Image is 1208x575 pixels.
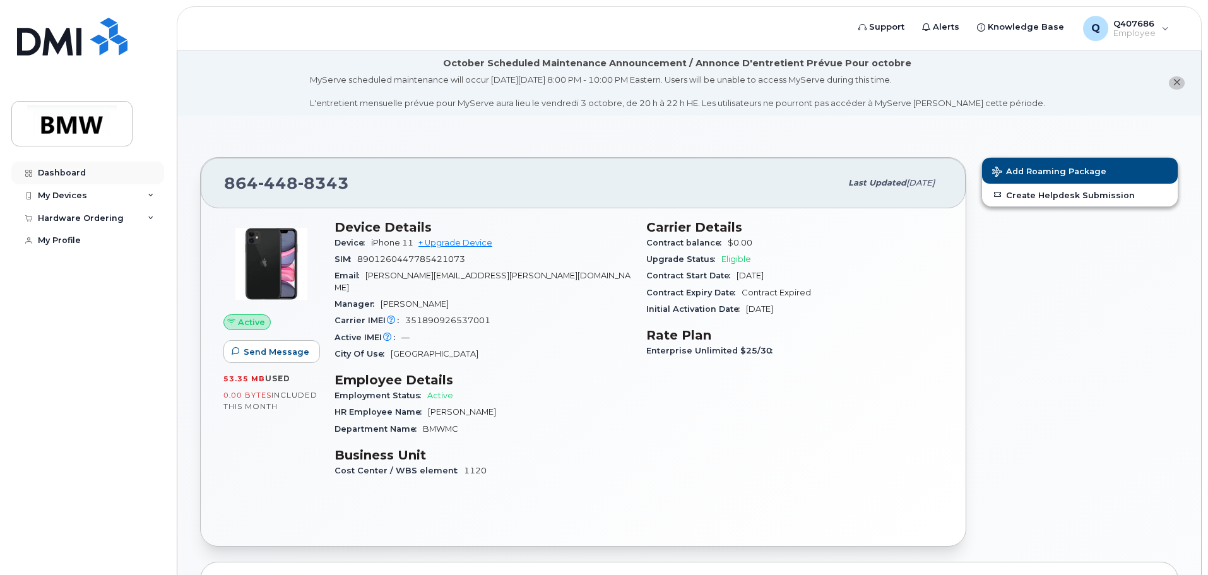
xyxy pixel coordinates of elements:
span: 0.00 Bytes [223,391,271,400]
span: City Of Use [335,349,391,359]
span: [DATE] [906,178,935,187]
button: Send Message [223,340,320,363]
h3: Carrier Details [646,220,943,235]
span: Contract Start Date [646,271,737,280]
img: iPhone_11.jpg [234,226,309,302]
span: — [401,333,410,342]
span: Enterprise Unlimited $25/30 [646,346,779,355]
span: Manager [335,299,381,309]
h3: Device Details [335,220,631,235]
span: Active [238,316,265,328]
span: Send Message [244,346,309,358]
span: included this month [223,390,317,411]
span: SIM [335,254,357,264]
span: iPhone 11 [371,238,413,247]
span: BMWMC [423,424,458,434]
span: Department Name [335,424,423,434]
span: [PERSON_NAME] [428,407,496,417]
button: Add Roaming Package [982,158,1178,184]
h3: Business Unit [335,448,631,463]
span: 8901260447785421073 [357,254,465,264]
span: Initial Activation Date [646,304,746,314]
div: MyServe scheduled maintenance will occur [DATE][DATE] 8:00 PM - 10:00 PM Eastern. Users will be u... [310,74,1045,109]
span: $0.00 [728,238,752,247]
span: Active [427,391,453,400]
div: October Scheduled Maintenance Announcement / Annonce D'entretient Prévue Pour octobre [443,57,911,70]
span: Employment Status [335,391,427,400]
span: Cost Center / WBS element [335,466,464,475]
button: close notification [1169,76,1185,90]
a: Create Helpdesk Submission [982,184,1178,206]
span: Device [335,238,371,247]
span: [PERSON_NAME][EMAIL_ADDRESS][PERSON_NAME][DOMAIN_NAME] [335,271,631,292]
span: 864 [224,174,349,193]
span: 8343 [298,174,349,193]
span: Contract Expired [742,288,811,297]
span: Last updated [848,178,906,187]
span: Upgrade Status [646,254,721,264]
span: Active IMEI [335,333,401,342]
span: [GEOGRAPHIC_DATA] [391,349,478,359]
span: Add Roaming Package [992,167,1106,179]
iframe: Messenger Launcher [1153,520,1199,566]
span: Contract balance [646,238,728,247]
span: Carrier IMEI [335,316,405,325]
span: [PERSON_NAME] [381,299,449,309]
span: [DATE] [737,271,764,280]
span: 53.35 MB [223,374,265,383]
span: HR Employee Name [335,407,428,417]
span: Contract Expiry Date [646,288,742,297]
a: + Upgrade Device [418,238,492,247]
span: [DATE] [746,304,773,314]
span: 448 [258,174,298,193]
h3: Employee Details [335,372,631,388]
span: Eligible [721,254,751,264]
h3: Rate Plan [646,328,943,343]
span: used [265,374,290,383]
span: Email [335,271,365,280]
span: 1120 [464,466,487,475]
span: 351890926537001 [405,316,490,325]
